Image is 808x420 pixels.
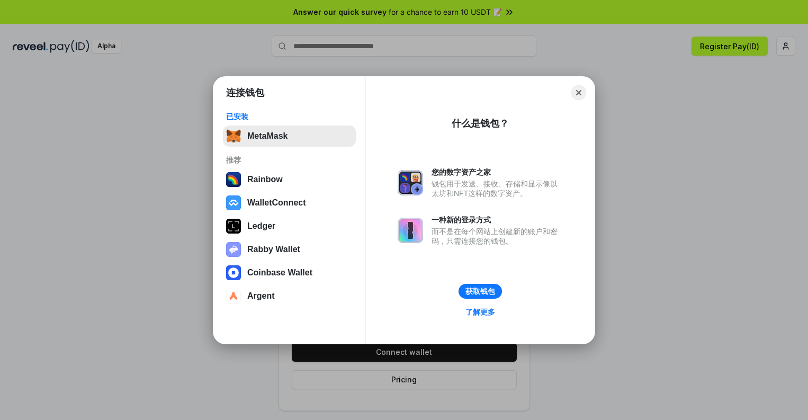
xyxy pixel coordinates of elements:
div: Rainbow [247,175,283,184]
button: WalletConnect [223,192,356,213]
h1: 连接钱包 [226,86,264,99]
img: svg+xml,%3Csvg%20xmlns%3D%22http%3A%2F%2Fwww.w3.org%2F2000%2Fsvg%22%20fill%3D%22none%22%20viewBox... [398,170,423,195]
div: Coinbase Wallet [247,268,312,278]
div: 钱包用于发送、接收、存储和显示像以太坊和NFT这样的数字资产。 [432,179,563,198]
div: Argent [247,291,275,301]
img: svg+xml,%3Csvg%20fill%3D%22none%22%20height%3D%2233%22%20viewBox%3D%220%200%2035%2033%22%20width%... [226,129,241,144]
div: 一种新的登录方式 [432,215,563,225]
div: 获取钱包 [465,287,495,296]
div: 而不是在每个网站上创建新的账户和密码，只需连接您的钱包。 [432,227,563,246]
img: svg+xml,%3Csvg%20width%3D%2228%22%20height%3D%2228%22%20viewBox%3D%220%200%2028%2028%22%20fill%3D... [226,289,241,303]
div: WalletConnect [247,198,306,208]
img: svg+xml,%3Csvg%20xmlns%3D%22http%3A%2F%2Fwww.w3.org%2F2000%2Fsvg%22%20fill%3D%22none%22%20viewBox... [398,218,423,243]
img: svg+xml,%3Csvg%20width%3D%2228%22%20height%3D%2228%22%20viewBox%3D%220%200%2028%2028%22%20fill%3D... [226,265,241,280]
div: 已安装 [226,112,353,121]
div: Ledger [247,221,275,231]
button: MetaMask [223,126,356,147]
button: Rabby Wallet [223,239,356,260]
a: 了解更多 [459,305,501,319]
div: 了解更多 [465,307,495,317]
div: 什么是钱包？ [452,117,509,130]
img: svg+xml,%3Csvg%20xmlns%3D%22http%3A%2F%2Fwww.w3.org%2F2000%2Fsvg%22%20fill%3D%22none%22%20viewBox... [226,242,241,257]
img: svg+xml,%3Csvg%20width%3D%2228%22%20height%3D%2228%22%20viewBox%3D%220%200%2028%2028%22%20fill%3D... [226,195,241,210]
button: Rainbow [223,169,356,190]
button: Ledger [223,216,356,237]
div: MetaMask [247,131,288,141]
button: 获取钱包 [459,284,502,299]
img: svg+xml,%3Csvg%20xmlns%3D%22http%3A%2F%2Fwww.w3.org%2F2000%2Fsvg%22%20width%3D%2228%22%20height%3... [226,219,241,234]
button: Coinbase Wallet [223,262,356,283]
div: 您的数字资产之家 [432,167,563,177]
img: svg+xml,%3Csvg%20width%3D%22120%22%20height%3D%22120%22%20viewBox%3D%220%200%20120%20120%22%20fil... [226,172,241,187]
div: 推荐 [226,155,353,165]
button: Close [571,85,586,100]
div: Rabby Wallet [247,245,300,254]
button: Argent [223,285,356,307]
